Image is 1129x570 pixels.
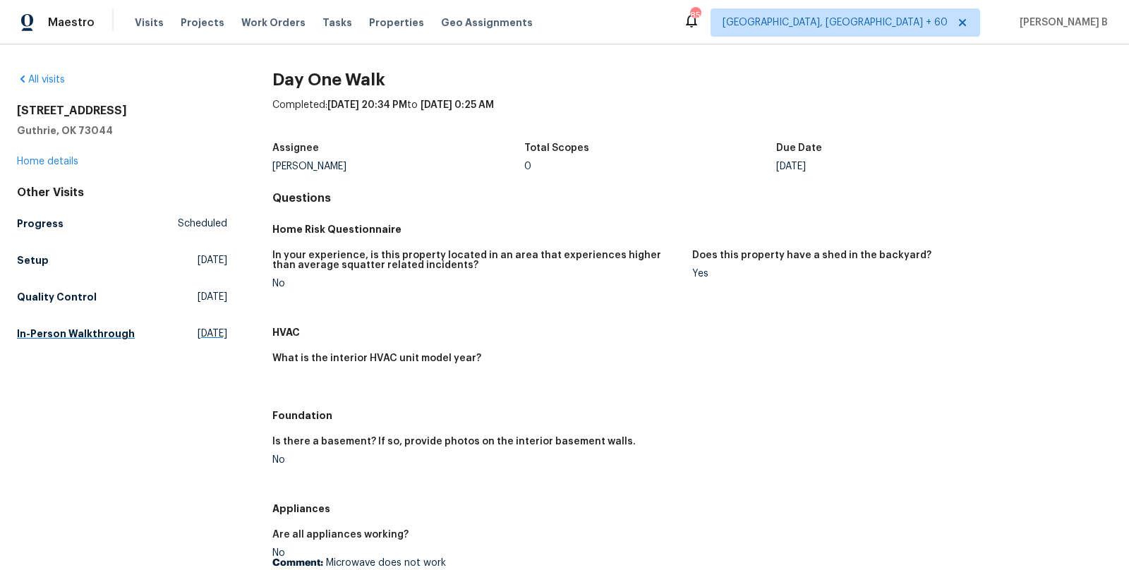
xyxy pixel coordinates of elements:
h5: Appliances [272,502,1112,516]
h5: Due Date [776,143,822,153]
div: Yes [692,269,1101,279]
h5: Setup [17,253,49,267]
h5: Quality Control [17,290,97,304]
h5: Foundation [272,408,1112,423]
span: Scheduled [178,217,227,231]
h5: Does this property have a shed in the backyard? [692,250,931,260]
span: Geo Assignments [441,16,533,30]
h5: Total Scopes [524,143,589,153]
span: Projects [181,16,224,30]
h2: Day One Walk [272,73,1112,87]
div: No [272,455,681,465]
span: [DATE] 20:34 PM [327,100,407,110]
h5: Assignee [272,143,319,153]
h5: In your experience, is this property located in an area that experiences higher than average squa... [272,250,681,270]
div: Other Visits [17,186,227,200]
span: [DATE] [198,327,227,341]
h5: HVAC [272,325,1112,339]
span: Properties [369,16,424,30]
span: Tasks [322,18,352,28]
span: [DATE] 0:25 AM [421,100,494,110]
a: In-Person Walkthrough[DATE] [17,321,227,346]
div: [DATE] [776,162,1028,171]
span: [GEOGRAPHIC_DATA], [GEOGRAPHIC_DATA] + 60 [723,16,948,30]
h5: What is the interior HVAC unit model year? [272,353,481,363]
div: [PERSON_NAME] [272,162,524,171]
h2: [STREET_ADDRESS] [17,104,227,118]
h5: Is there a basement? If so, provide photos on the interior basement walls. [272,437,636,447]
span: Visits [135,16,164,30]
h5: In-Person Walkthrough [17,327,135,341]
a: Home details [17,157,78,166]
div: No [272,279,681,289]
a: ProgressScheduled [17,211,227,236]
div: 852 [690,8,700,23]
p: Microwave does not work [272,558,681,568]
div: 0 [524,162,776,171]
h4: Questions [272,191,1112,205]
b: Comment: [272,558,323,568]
a: Setup[DATE] [17,248,227,273]
h5: Home Risk Questionnaire [272,222,1112,236]
span: Work Orders [241,16,306,30]
span: [DATE] [198,290,227,304]
a: Quality Control[DATE] [17,284,227,310]
span: Maestro [48,16,95,30]
h5: Are all appliances working? [272,530,409,540]
div: Completed: to [272,98,1112,135]
a: All visits [17,75,65,85]
span: [DATE] [198,253,227,267]
h5: Progress [17,217,64,231]
span: [PERSON_NAME] B [1014,16,1108,30]
h5: Guthrie, OK 73044 [17,123,227,138]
